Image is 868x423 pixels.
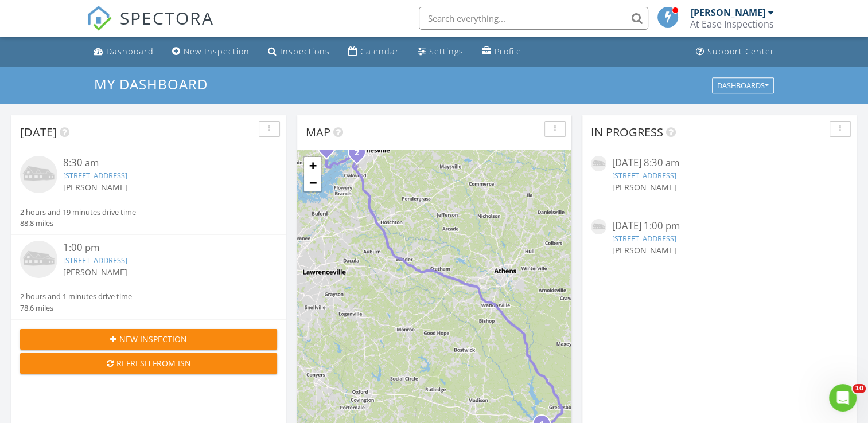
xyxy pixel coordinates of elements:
span: My Dashboard [94,75,208,93]
span: [PERSON_NAME] [612,182,676,193]
div: [DATE] 8:30 am [612,156,826,170]
div: 88.8 miles [20,218,136,229]
a: [STREET_ADDRESS] [612,233,676,244]
img: house-placeholder-square-ca63347ab8c70e15b013bc22427d3df0f7f082c62ce06d78aee8ec4e70df452f.jpg [20,156,57,193]
a: 1:00 pm [STREET_ADDRESS] [PERSON_NAME] 2 hours and 1 minutes drive time 78.6 miles [20,241,277,314]
div: 9050 Waldrip Rd, Gainesville GA 30506 [326,147,333,154]
div: Support Center [707,46,774,57]
button: New Inspection [20,329,277,350]
img: house-placeholder-square-ca63347ab8c70e15b013bc22427d3df0f7f082c62ce06d78aee8ec4e70df452f.jpg [20,241,57,278]
div: 2 hours and 1 minutes drive time [20,291,132,302]
span: Map [306,124,330,140]
span: SPECTORA [120,6,214,30]
span: In Progress [591,124,663,140]
a: 8:30 am [STREET_ADDRESS] [PERSON_NAME] 2 hours and 19 minutes drive time 88.8 miles [20,156,277,229]
button: Dashboards [712,77,774,93]
div: 1:00 pm [63,241,256,255]
a: Zoom in [304,157,321,174]
a: [STREET_ADDRESS] [63,170,127,181]
span: [DATE] [20,124,57,140]
div: [PERSON_NAME] [691,7,765,18]
iframe: Intercom live chat [829,384,857,412]
img: house-placeholder-square-ca63347ab8c70e15b013bc22427d3df0f7f082c62ce06d78aee8ec4e70df452f.jpg [591,219,606,234]
span: [PERSON_NAME] [63,182,127,193]
div: 8:30 am [63,156,256,170]
a: Profile [477,41,526,62]
div: Profile [495,46,521,57]
a: [STREET_ADDRESS] [63,255,127,265]
div: 3760 Prospect Point Dr, Oakwood, GA 30566 [357,152,364,159]
div: At Ease Inspections [690,18,774,30]
span: [PERSON_NAME] [612,245,676,256]
div: Inspections [280,46,330,57]
img: The Best Home Inspection Software - Spectora [87,6,112,31]
a: [DATE] 1:00 pm [STREET_ADDRESS] [PERSON_NAME] [591,219,848,269]
img: house-placeholder-square-ca63347ab8c70e15b013bc22427d3df0f7f082c62ce06d78aee8ec4e70df452f.jpg [591,156,606,171]
div: Calendar [360,46,399,57]
div: Dashboards [717,81,769,89]
a: Zoom out [304,174,321,191]
input: Search everything... [419,7,648,30]
i: 2 [355,149,359,157]
div: Settings [429,46,464,57]
a: Dashboard [89,41,158,62]
a: Calendar [344,41,404,62]
div: 78.6 miles [20,303,132,314]
a: [DATE] 8:30 am [STREET_ADDRESS] [PERSON_NAME] [591,156,848,206]
div: New Inspection [184,46,250,57]
span: New Inspection [119,333,187,345]
span: 10 [853,384,866,393]
div: Dashboard [106,46,154,57]
div: Refresh from ISN [29,357,268,369]
a: [STREET_ADDRESS] [612,170,676,181]
a: SPECTORA [87,15,214,40]
a: Settings [413,41,468,62]
a: New Inspection [168,41,254,62]
a: Inspections [263,41,334,62]
div: [DATE] 1:00 pm [612,219,826,233]
a: Support Center [691,41,779,62]
button: Refresh from ISN [20,353,277,374]
div: 2 hours and 19 minutes drive time [20,207,136,218]
span: [PERSON_NAME] [63,267,127,277]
